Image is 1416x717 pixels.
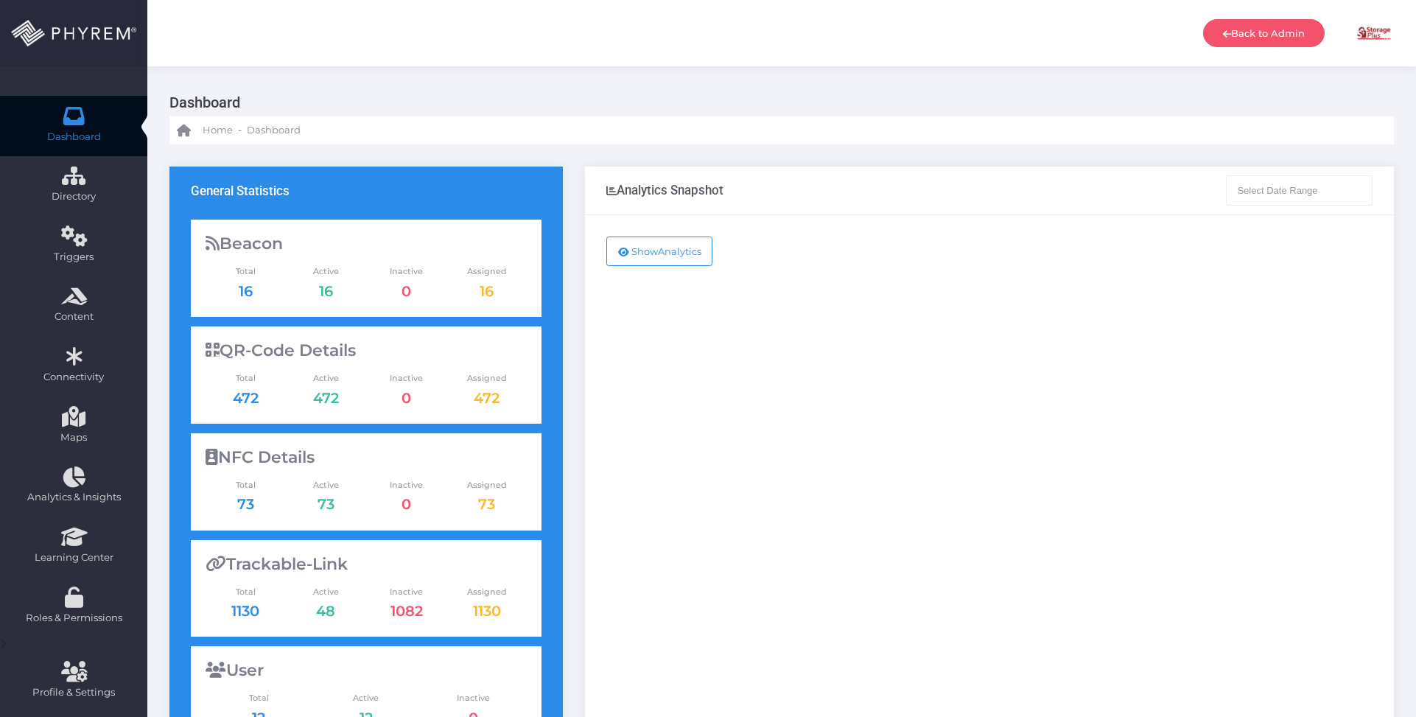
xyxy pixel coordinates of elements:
span: Total [206,265,286,278]
a: 472 [233,389,259,407]
span: Total [206,372,286,385]
a: 73 [318,495,334,513]
a: Home [177,116,233,144]
a: 0 [402,495,411,513]
span: Learning Center [10,550,138,565]
h3: Dashboard [169,88,1383,116]
span: Content [10,309,138,324]
span: Connectivity [10,370,138,385]
span: Dashboard [47,130,101,144]
span: Analytics & Insights [10,490,138,505]
span: Inactive [420,692,528,704]
span: Active [312,692,420,704]
a: 16 [480,282,494,300]
span: Inactive [366,586,446,598]
span: Active [286,586,366,598]
a: 16 [319,282,333,300]
a: 0 [402,282,411,300]
h3: General Statistics [191,183,290,198]
span: Assigned [446,265,527,278]
span: Inactive [366,265,446,278]
a: 1130 [473,602,501,620]
div: NFC Details [206,448,528,467]
div: Analytics Snapshot [606,183,723,197]
a: 472 [474,389,500,407]
span: Inactive [366,372,446,385]
a: 48 [316,602,335,620]
span: Total [206,692,313,704]
a: 73 [237,495,254,513]
a: 0 [402,389,411,407]
a: Dashboard [247,116,301,144]
span: Assigned [446,586,527,598]
button: ShowAnalytics [606,237,713,266]
div: Beacon [206,234,528,253]
span: Show [631,245,658,257]
input: Select Date Range [1226,175,1373,205]
span: Total [206,479,286,492]
span: Inactive [366,479,446,492]
span: Total [206,586,286,598]
span: Roles & Permissions [10,611,138,626]
div: User [206,661,528,680]
a: 1082 [390,602,423,620]
span: Active [286,265,366,278]
a: 16 [239,282,253,300]
a: Back to Admin [1203,19,1325,47]
span: Triggers [10,250,138,265]
span: Maps [60,430,87,445]
span: Active [286,372,366,385]
span: Active [286,479,366,492]
a: 73 [478,495,495,513]
span: Directory [10,189,138,204]
a: 1130 [231,602,259,620]
div: Trackable-Link [206,555,528,574]
span: Profile & Settings [32,685,115,700]
span: Assigned [446,372,527,385]
span: Dashboard [247,123,301,138]
li: - [236,123,244,138]
a: 472 [313,389,339,407]
span: Home [203,123,233,138]
div: QR-Code Details [206,341,528,360]
span: Assigned [446,479,527,492]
